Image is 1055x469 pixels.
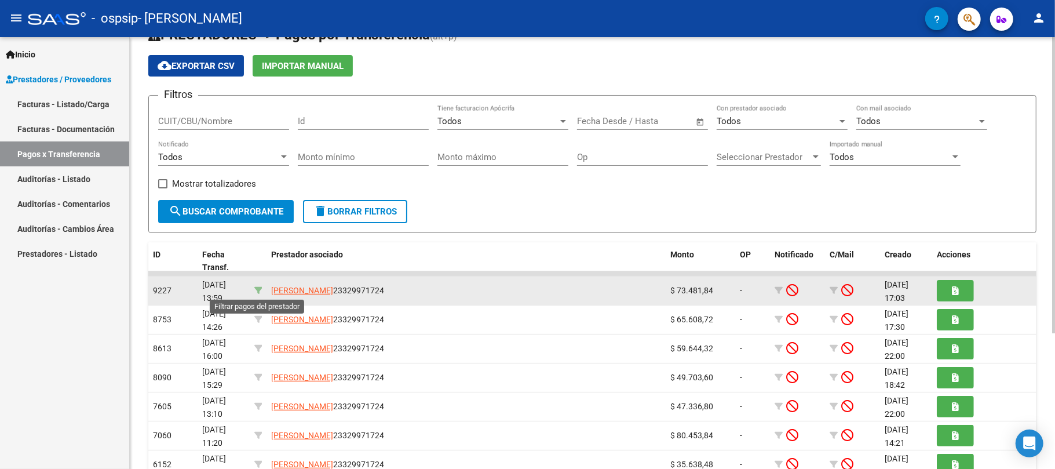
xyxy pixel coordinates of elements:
span: $ 59.644,32 [670,344,713,353]
span: $ 49.703,60 [670,373,713,382]
span: [DATE] 13:59 [202,280,226,303]
span: [DATE] 11:20 [202,425,226,448]
span: [DATE] 22:00 [885,396,908,419]
datatable-header-cell: Monto [666,242,735,281]
span: Borrar Filtros [313,206,397,217]
mat-icon: delete [313,204,327,218]
span: 23329971724 [271,460,384,469]
span: Todos [856,116,881,126]
span: [DATE] 18:42 [885,367,908,390]
span: Notificado [775,250,813,259]
span: $ 47.336,80 [670,402,713,411]
span: - [740,460,742,469]
span: $ 73.481,84 [670,286,713,295]
span: [DATE] 16:00 [202,338,226,361]
span: Inicio [6,48,35,61]
span: [DATE] 14:21 [885,425,908,448]
button: Importar Manual [253,55,353,77]
span: Prestadores / Proveedores [6,73,111,86]
span: 23329971724 [271,286,384,295]
span: 8090 [153,373,171,382]
span: [DATE] 14:26 [202,309,226,332]
div: Open Intercom Messenger [1016,430,1043,457]
span: Todos [437,116,462,126]
span: Acciones [937,250,970,259]
span: Fecha Transf. [202,250,229,272]
span: [PERSON_NAME] [271,315,333,324]
mat-icon: cloud_download [158,59,171,72]
span: 7060 [153,431,171,440]
span: - ospsip [92,6,138,31]
span: Importar Manual [262,61,344,71]
span: Todos [158,152,182,162]
span: 23329971724 [271,402,384,411]
input: Fecha fin [634,116,691,126]
span: Prestador asociado [271,250,343,259]
span: [PERSON_NAME] [271,431,333,440]
span: [PERSON_NAME] [271,402,333,411]
button: Exportar CSV [148,55,244,77]
datatable-header-cell: Creado [880,242,932,281]
span: Exportar CSV [158,61,235,71]
span: 9227 [153,286,171,295]
datatable-header-cell: OP [735,242,770,281]
span: [PERSON_NAME] [271,286,333,295]
span: 23329971724 [271,344,384,353]
span: $ 65.608,72 [670,315,713,324]
span: - [740,286,742,295]
datatable-header-cell: Acciones [932,242,1036,281]
span: [DATE] 13:10 [202,396,226,419]
span: Todos [830,152,854,162]
span: - [PERSON_NAME] [138,6,242,31]
datatable-header-cell: Prestador asociado [267,242,666,281]
datatable-header-cell: Notificado [770,242,825,281]
span: [DATE] 15:29 [202,367,226,390]
span: ID [153,250,160,259]
input: Fecha inicio [577,116,624,126]
span: Todos [717,116,741,126]
span: Seleccionar Prestador [717,152,811,162]
span: 23329971724 [271,315,384,324]
span: 7605 [153,402,171,411]
span: C/Mail [830,250,854,259]
span: OP [740,250,751,259]
datatable-header-cell: ID [148,242,198,281]
span: [DATE] 17:03 [885,280,908,303]
mat-icon: menu [9,11,23,25]
span: - [740,402,742,411]
span: 23329971724 [271,431,384,440]
span: Creado [885,250,911,259]
span: 8613 [153,344,171,353]
datatable-header-cell: Fecha Transf. [198,242,250,281]
mat-icon: search [169,204,182,218]
span: Mostrar totalizadores [172,177,256,191]
span: - [740,315,742,324]
span: - [740,431,742,440]
span: [PERSON_NAME] [271,344,333,353]
button: Borrar Filtros [303,200,407,223]
button: Open calendar [694,115,707,129]
span: 8753 [153,315,171,324]
span: [DATE] 22:00 [885,338,908,361]
h3: Filtros [158,86,198,103]
button: Buscar Comprobante [158,200,294,223]
span: - [740,373,742,382]
span: - [740,344,742,353]
span: 23329971724 [271,373,384,382]
span: [PERSON_NAME] [271,373,333,382]
span: [DATE] 17:30 [885,309,908,332]
span: $ 80.453,84 [670,431,713,440]
span: [PERSON_NAME] [271,460,333,469]
datatable-header-cell: C/Mail [825,242,880,281]
span: Buscar Comprobante [169,206,283,217]
span: Monto [670,250,694,259]
span: $ 35.638,48 [670,460,713,469]
span: 6152 [153,460,171,469]
mat-icon: person [1032,11,1046,25]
